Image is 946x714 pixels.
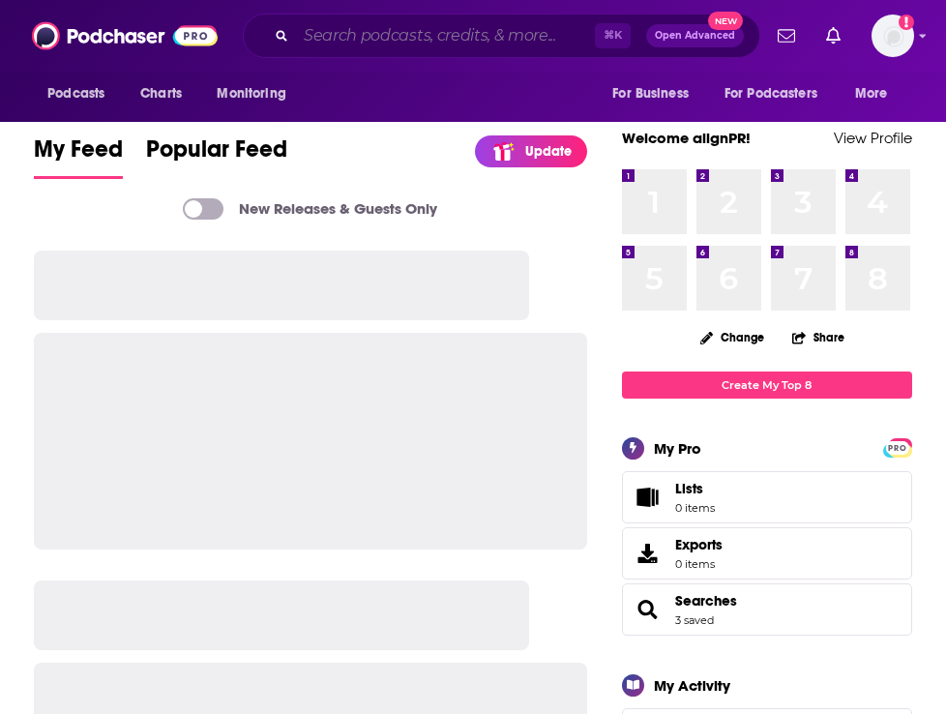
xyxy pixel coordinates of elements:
div: My Pro [654,439,701,458]
a: Welcome alignPR! [622,129,751,147]
span: Open Advanced [655,31,735,41]
a: Exports [622,527,912,580]
span: Popular Feed [146,134,287,175]
button: open menu [712,75,845,112]
span: New [708,12,743,30]
svg: Add a profile image [899,15,914,30]
a: New Releases & Guests Only [183,198,437,220]
button: Change [689,325,776,349]
span: Lists [629,484,667,511]
button: open menu [34,75,130,112]
a: Update [475,135,587,167]
a: My Feed [34,134,123,179]
span: Searches [622,583,912,636]
span: My Feed [34,134,123,175]
a: PRO [886,439,909,454]
span: Exports [675,536,723,553]
span: Monitoring [217,80,285,107]
div: My Activity [654,676,730,695]
button: open menu [599,75,713,112]
a: Create My Top 8 [622,372,912,398]
button: open menu [842,75,912,112]
div: Search podcasts, credits, & more... [243,14,760,58]
p: Update [525,143,572,160]
span: 0 items [675,557,723,571]
span: Logged in as alignPR [872,15,914,57]
img: User Profile [872,15,914,57]
a: Show notifications dropdown [818,19,848,52]
a: View Profile [834,129,912,147]
span: For Podcasters [724,80,817,107]
a: Charts [128,75,193,112]
span: Lists [675,480,703,497]
a: 3 saved [675,613,714,627]
span: Exports [629,540,667,567]
button: Open AdvancedNew [646,24,744,47]
a: Popular Feed [146,134,287,179]
button: Share [791,318,845,356]
a: Lists [622,471,912,523]
span: For Business [612,80,689,107]
input: Search podcasts, credits, & more... [296,20,595,51]
img: Podchaser - Follow, Share and Rate Podcasts [32,17,218,54]
span: ⌘ K [595,23,631,48]
span: Charts [140,80,182,107]
span: Lists [675,480,715,497]
span: PRO [886,441,909,456]
button: open menu [203,75,310,112]
span: Podcasts [47,80,104,107]
a: Searches [675,592,737,610]
a: Searches [629,596,667,623]
span: More [855,80,888,107]
button: Show profile menu [872,15,914,57]
span: 0 items [675,501,715,515]
a: Show notifications dropdown [770,19,803,52]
